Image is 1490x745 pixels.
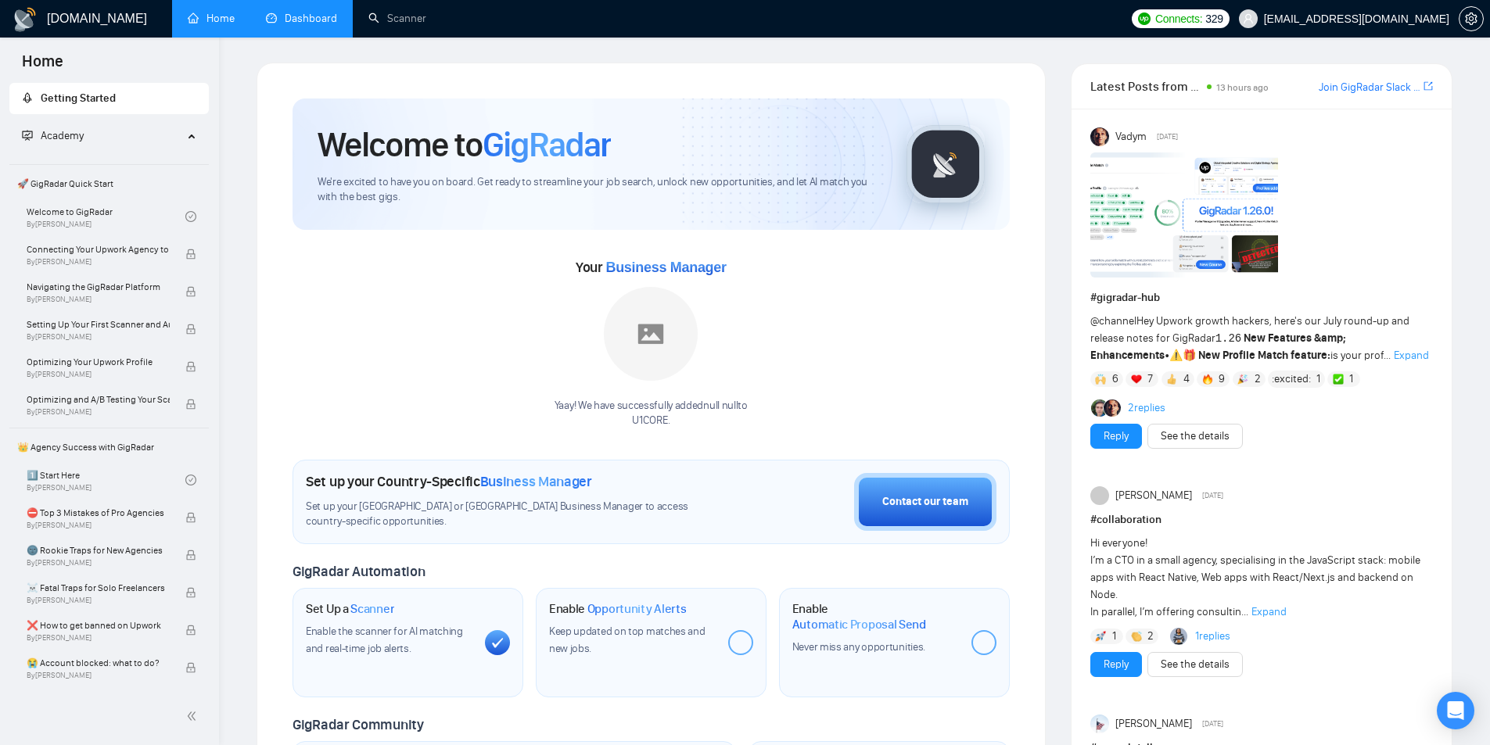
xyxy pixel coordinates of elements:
span: ❌ How to get banned on Upwork [27,618,170,633]
span: 329 [1205,10,1223,27]
a: 1replies [1195,629,1230,644]
span: Optimizing Your Upwork Profile [27,354,170,370]
span: lock [185,399,196,410]
a: See the details [1161,656,1230,673]
span: By [PERSON_NAME] [27,521,170,530]
span: GigRadar [483,124,611,166]
span: 🚀 GigRadar Quick Start [11,168,207,199]
h1: # collaboration [1090,511,1433,528]
span: Scanner [350,601,394,617]
span: 6 [1112,371,1118,387]
span: 😭 Account blocked: what to do? [27,655,170,671]
img: placeholder.png [604,287,698,381]
span: rocket [22,92,33,103]
img: Abdul Hanan Asif [1170,628,1187,645]
span: Connects: [1155,10,1202,27]
div: Contact our team [882,493,968,510]
h1: # gigradar-hub [1090,289,1433,306]
span: 2 [1255,371,1261,387]
div: Open Intercom Messenger [1437,692,1474,729]
span: [PERSON_NAME] [1115,715,1192,732]
button: Reply [1090,424,1142,449]
a: Join GigRadar Slack Community [1319,79,1420,96]
span: user [1243,13,1254,24]
span: 1 [1112,629,1116,644]
a: setting [1459,13,1484,25]
span: By [PERSON_NAME] [27,558,170,568]
h1: Set up your Country-Specific [306,473,592,490]
span: Keep updated on top matches and new jobs. [549,625,706,655]
a: dashboardDashboard [266,12,337,25]
span: Vadym [1115,128,1147,145]
span: Academy [41,129,84,142]
h1: Enable [549,601,687,617]
span: lock [185,587,196,598]
span: Set up your [GEOGRAPHIC_DATA] or [GEOGRAPHIC_DATA] Business Manager to access country-specific op... [306,500,720,529]
span: @channel [1090,314,1136,328]
span: By [PERSON_NAME] [27,407,170,417]
span: lock [185,550,196,561]
button: Contact our team [854,473,996,531]
span: lock [185,361,196,372]
span: 13 hours ago [1216,82,1269,93]
img: ✅ [1333,374,1344,385]
span: Home [9,50,76,83]
h1: Enable [792,601,959,632]
span: By [PERSON_NAME] [27,370,170,379]
img: Alex B [1091,399,1108,417]
span: 🎁 [1183,349,1196,362]
img: F09AC4U7ATU-image.png [1090,152,1278,278]
span: Automatic Proposal Send [792,617,926,632]
span: 4 [1183,371,1190,387]
span: Your [576,259,727,276]
a: See the details [1161,428,1230,445]
button: setting [1459,6,1484,31]
span: Academy [22,129,84,142]
img: Vadym [1090,127,1109,146]
img: upwork-logo.png [1138,13,1151,25]
span: 2 [1147,629,1154,644]
button: See the details [1147,424,1243,449]
button: Reply [1090,652,1142,677]
a: searchScanner [368,12,426,25]
span: ☠️ Fatal Traps for Solo Freelancers [27,580,170,596]
code: 1.26 [1215,332,1242,345]
span: Never miss any opportunities. [792,640,925,654]
span: check-circle [185,211,196,222]
span: By [PERSON_NAME] [27,332,170,342]
span: 1 [1316,371,1320,387]
span: Getting Started [41,91,116,105]
span: Setting Up Your First Scanner and Auto-Bidder [27,317,170,332]
h1: Welcome to [318,124,611,166]
span: 9 [1219,371,1225,387]
span: Latest Posts from the GigRadar Community [1090,77,1202,96]
span: GigRadar Community [293,716,424,733]
span: GigRadar Automation [293,563,425,580]
div: Yaay! We have successfully added null null to [555,399,748,428]
strong: New Profile Match feature: [1198,349,1330,362]
span: lock [185,286,196,297]
span: ⚠️ [1169,349,1183,362]
span: fund-projection-screen [22,130,33,141]
img: ❤️ [1131,374,1142,385]
a: homeHome [188,12,235,25]
span: [DATE] [1202,717,1223,731]
span: [PERSON_NAME] [1115,487,1192,504]
img: 🎉 [1237,374,1248,385]
span: Connecting Your Upwork Agency to GigRadar [27,242,170,257]
img: 👍 [1166,374,1177,385]
img: 🔥 [1202,374,1213,385]
a: export [1424,79,1433,94]
a: 2replies [1128,400,1165,416]
span: lock [185,324,196,335]
span: By [PERSON_NAME] [27,671,170,680]
img: gigradar-logo.png [907,125,985,203]
a: Reply [1104,656,1129,673]
span: Enable the scanner for AI matching and real-time job alerts. [306,625,463,655]
img: 🚀 [1095,631,1106,642]
p: U1CORE . [555,414,748,428]
span: By [PERSON_NAME] [27,596,170,605]
span: check-circle [185,475,196,485]
span: By [PERSON_NAME] [27,257,170,267]
span: Navigating the GigRadar Platform [27,279,170,295]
